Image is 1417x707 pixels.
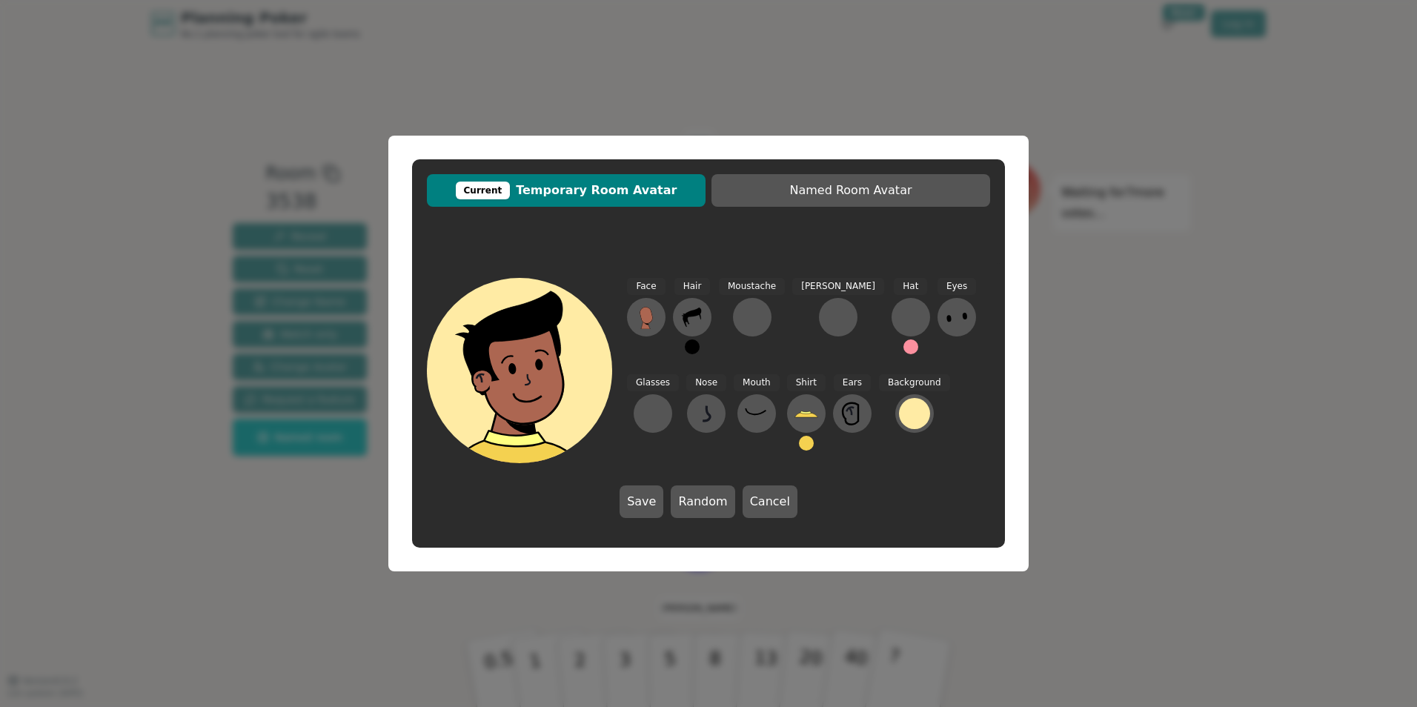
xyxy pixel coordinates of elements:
[743,485,797,518] button: Cancel
[792,278,884,295] span: [PERSON_NAME]
[671,485,734,518] button: Random
[711,174,990,207] button: Named Room Avatar
[879,374,950,391] span: Background
[719,278,785,295] span: Moustache
[627,278,665,295] span: Face
[427,174,706,207] button: CurrentTemporary Room Avatar
[938,278,976,295] span: Eyes
[719,182,983,199] span: Named Room Avatar
[620,485,663,518] button: Save
[627,374,679,391] span: Glasses
[734,374,780,391] span: Mouth
[434,182,698,199] span: Temporary Room Avatar
[787,374,826,391] span: Shirt
[674,278,711,295] span: Hair
[834,374,871,391] span: Ears
[456,182,511,199] div: Current
[686,374,726,391] span: Nose
[894,278,927,295] span: Hat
